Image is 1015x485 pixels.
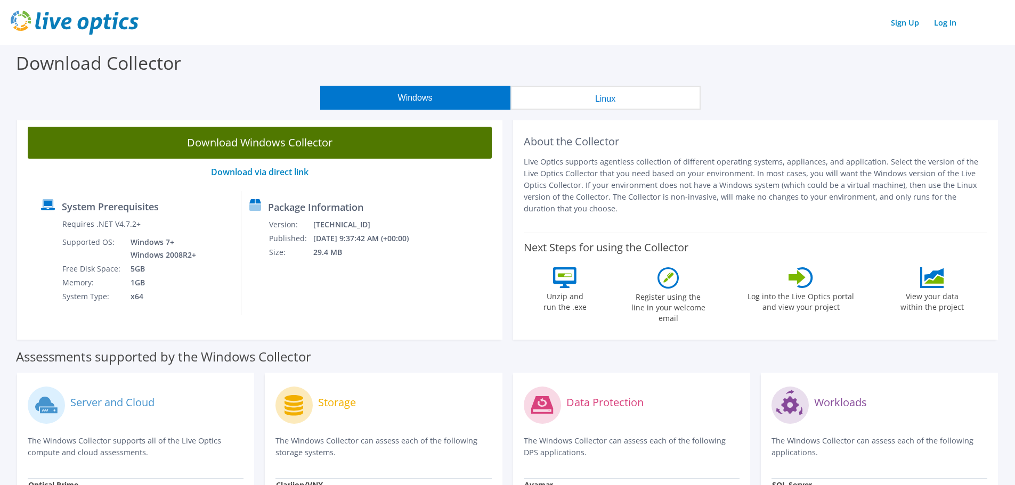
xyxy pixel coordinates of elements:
[275,435,491,458] p: The Windows Collector can assess each of the following storage systems.
[62,290,123,303] td: System Type:
[313,245,423,259] td: 29.4 MB
[894,288,970,313] label: View your data within the project
[929,15,962,30] a: Log In
[747,288,855,313] label: Log into the Live Optics portal and view your project
[62,219,141,229] label: Requires .NET V4.7.2+
[313,232,423,245] td: [DATE] 9:37:42 AM (+00:00)
[566,397,644,408] label: Data Protection
[269,218,313,232] td: Version:
[62,201,159,212] label: System Prerequisites
[62,235,123,262] td: Supported OS:
[28,127,492,159] a: Download Windows Collector
[524,435,740,458] p: The Windows Collector can assess each of the following DPS applications.
[16,351,311,362] label: Assessments supported by the Windows Collector
[123,290,198,303] td: x64
[524,156,988,215] p: Live Optics supports agentless collection of different operating systems, appliances, and applica...
[628,289,708,324] label: Register using the line in your welcome email
[11,11,139,35] img: live_optics_svg.svg
[268,202,363,212] label: Package Information
[886,15,924,30] a: Sign Up
[524,241,688,254] label: Next Steps for using the Collector
[772,435,987,458] p: The Windows Collector can assess each of the following applications.
[510,86,701,110] button: Linux
[540,288,589,313] label: Unzip and run the .exe
[318,397,356,408] label: Storage
[16,51,181,75] label: Download Collector
[28,435,243,458] p: The Windows Collector supports all of the Live Optics compute and cloud assessments.
[320,86,510,110] button: Windows
[123,235,198,262] td: Windows 7+ Windows 2008R2+
[123,262,198,276] td: 5GB
[123,276,198,290] td: 1GB
[62,262,123,276] td: Free Disk Space:
[524,135,988,148] h2: About the Collector
[211,166,308,178] a: Download via direct link
[269,245,313,259] td: Size:
[814,397,867,408] label: Workloads
[62,276,123,290] td: Memory:
[269,232,313,245] td: Published:
[70,397,155,408] label: Server and Cloud
[313,218,423,232] td: [TECHNICAL_ID]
